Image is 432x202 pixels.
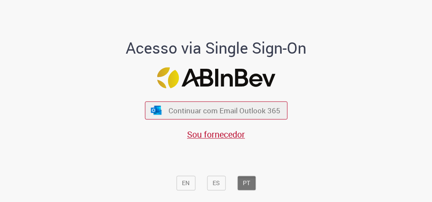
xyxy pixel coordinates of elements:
span: Continuar com Email Outlook 365 [168,106,280,115]
button: EN [176,176,195,190]
img: Logo ABInBev [157,67,275,88]
h1: Acesso via Single Sign-On [118,40,314,57]
button: PT [237,176,256,190]
img: ícone Azure/Microsoft 360 [150,106,162,115]
a: Sou fornecedor [187,128,245,140]
button: ícone Azure/Microsoft 360 Continuar com Email Outlook 365 [145,102,287,119]
button: ES [207,176,226,190]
